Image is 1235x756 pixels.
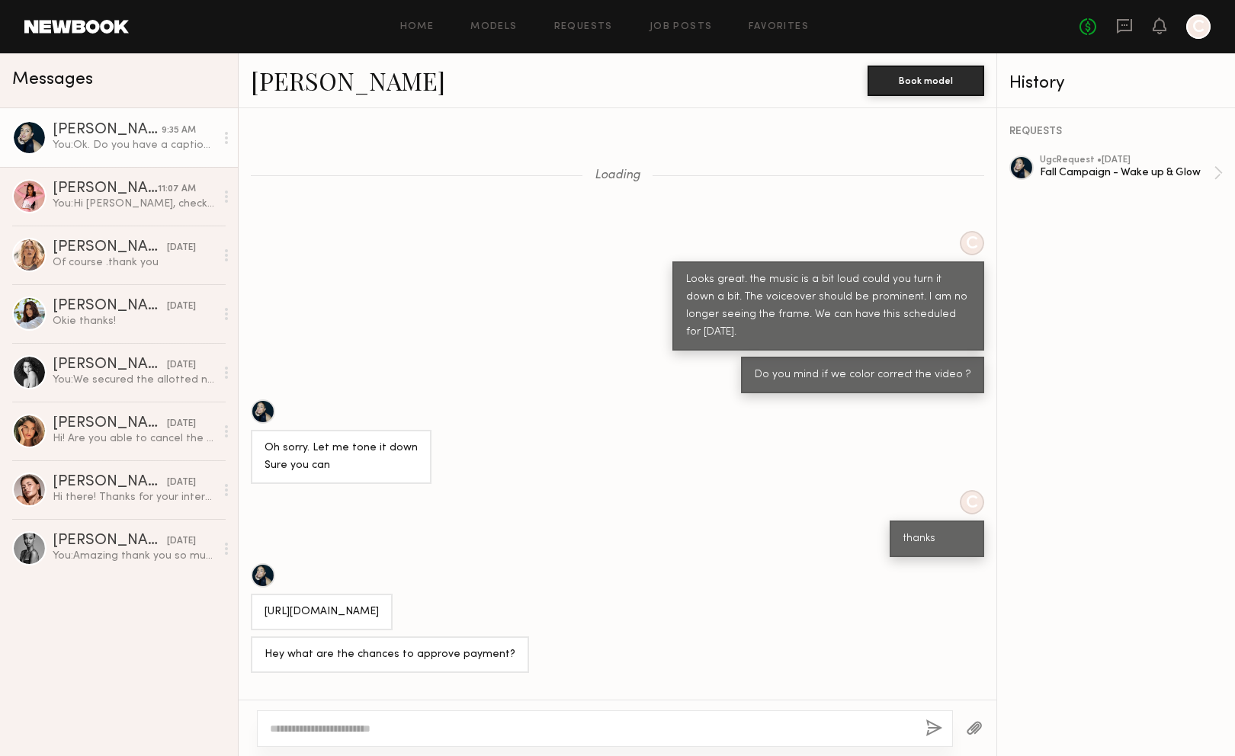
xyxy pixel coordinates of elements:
div: [DATE] [167,358,196,373]
div: Hey what are the chances to approve payment? [265,646,515,664]
div: You: Amazing thank you so much [PERSON_NAME] [53,549,215,563]
div: 11:07 AM [158,182,196,197]
a: [PERSON_NAME] [251,64,445,97]
div: Hi! Are you able to cancel the job please? Just want to make sure you don’t send products my way.... [53,431,215,446]
div: Okie thanks! [53,314,215,328]
div: [PERSON_NAME] [53,123,162,138]
a: Home [400,22,435,32]
button: Book model [868,66,984,96]
div: History [1009,75,1223,92]
span: Messages [12,71,93,88]
a: Requests [554,22,613,32]
a: ugcRequest •[DATE]Fall Campaign - Wake up & Glow [1040,155,1223,191]
div: Of course .thank you [53,255,215,270]
div: [DATE] [167,534,196,549]
div: Do you mind if we color correct the video ? [755,367,970,384]
div: You: Ok. Do you have a caption in mind? [53,138,215,152]
div: [PERSON_NAME] [53,240,167,255]
div: [PERSON_NAME] [53,416,167,431]
div: [DATE] [167,417,196,431]
div: Looks great. the music is a bit loud could you turn it down a bit. The voiceover should be promin... [686,271,970,341]
div: [DATE] [167,241,196,255]
span: Loading [595,169,640,182]
div: REQUESTS [1009,127,1223,137]
div: [PERSON_NAME] [53,357,167,373]
a: Models [470,22,517,32]
div: [DATE] [167,476,196,490]
div: [PERSON_NAME] [53,533,167,549]
div: [DATE] [167,300,196,314]
a: Job Posts [650,22,713,32]
div: thanks [903,530,970,548]
a: C [1186,14,1211,39]
div: Oh sorry. Let me tone it down Sure you can [265,440,418,475]
div: [PERSON_NAME] [53,299,167,314]
a: Book model [868,73,984,86]
div: You: Hi [PERSON_NAME], checking in to see when we can expect to review the reel? [53,197,215,211]
div: [PERSON_NAME] [53,181,158,197]
div: [PERSON_NAME] [53,475,167,490]
div: ugc Request • [DATE] [1040,155,1214,165]
div: You: We secured the allotted number of partnerships. I will reach out if we need additional conte... [53,373,215,387]
div: Hi there! Thanks for your interest :) Is there any flexibility in the budget? Typically for an ed... [53,490,215,505]
div: Fall Campaign - Wake up & Glow [1040,165,1214,180]
a: Favorites [749,22,809,32]
div: 9:35 AM [162,123,196,138]
div: [URL][DOMAIN_NAME] [265,604,379,621]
